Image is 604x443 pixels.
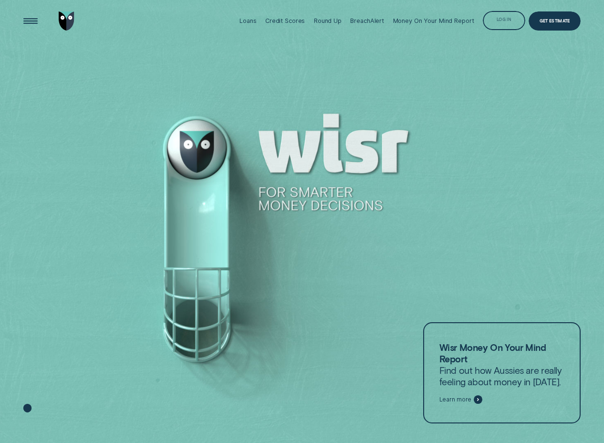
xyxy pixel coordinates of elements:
[59,11,74,31] img: Wisr
[529,11,581,31] a: Get Estimate
[314,17,342,24] div: Round Up
[439,342,546,364] strong: Wisr Money On Your Mind Report
[21,11,40,31] button: Open Menu
[240,17,256,24] div: Loans
[439,396,472,403] span: Learn more
[483,11,525,30] button: Log in
[393,17,474,24] div: Money On Your Mind Report
[423,322,581,423] a: Wisr Money On Your Mind ReportFind out how Aussies are really feeling about money in [DATE].Learn...
[350,17,384,24] div: BreachAlert
[265,17,305,24] div: Credit Scores
[439,342,565,388] p: Find out how Aussies are really feeling about money in [DATE].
